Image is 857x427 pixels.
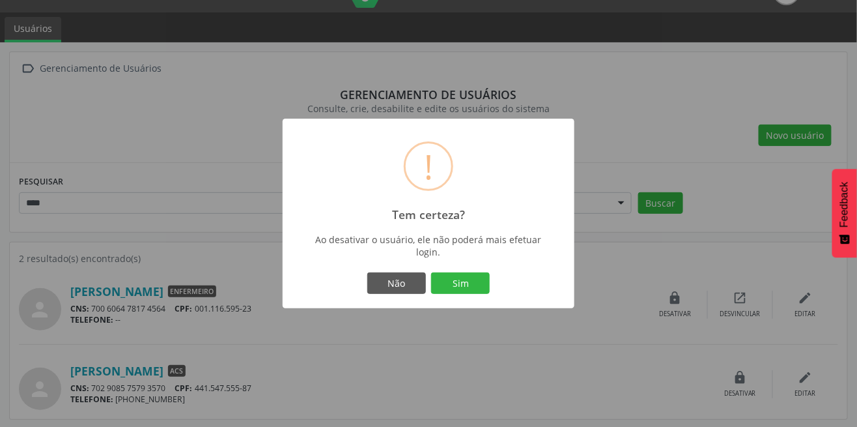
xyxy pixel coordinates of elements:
div: Ao desativar o usuário, ele não poderá mais efetuar login. [309,233,548,258]
button: Não [367,272,426,295]
h2: Tem certeza? [392,208,465,222]
span: Feedback [839,182,850,228]
div: ! [424,143,433,189]
button: Sim [431,272,490,295]
button: Feedback - Mostrar pesquisa [832,169,857,258]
